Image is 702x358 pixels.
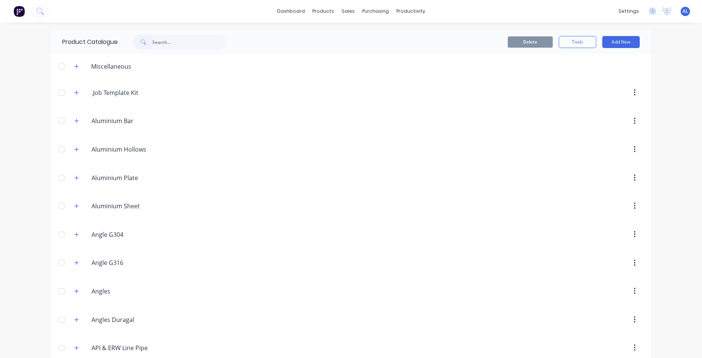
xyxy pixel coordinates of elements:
input: Enter category name [91,116,180,125]
div: Product Catalogue [51,30,118,54]
input: Enter category name [91,145,180,154]
button: Tools [559,36,596,48]
div: productivity [393,6,429,17]
input: Enter category name [91,230,180,239]
span: AL [682,8,688,15]
button: Add New [602,36,640,48]
input: Enter category name [91,202,180,211]
input: Search... [152,35,226,50]
input: Enter category name [91,315,180,324]
input: Enter category name [91,287,180,296]
div: Miscellaneous [85,62,137,71]
img: Factory [13,6,25,17]
input: Enter category name [91,258,180,267]
div: settings [615,6,643,17]
input: Enter category name [91,173,180,182]
button: Delete [508,36,553,48]
input: Enter category name [91,343,180,352]
div: purchasing [358,6,393,17]
a: dashboard [273,6,309,17]
div: products [309,6,338,17]
div: sales [338,6,358,17]
input: Enter category name [91,88,180,97]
